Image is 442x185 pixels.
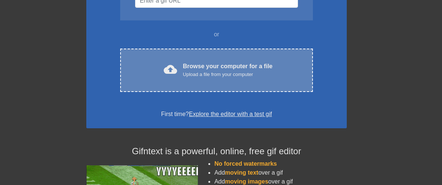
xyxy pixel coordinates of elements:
[164,63,177,76] span: cloud_upload
[189,111,272,117] a: Explore the editor with a test gif
[214,161,277,167] span: No forced watermarks
[86,146,347,157] h4: Gifntext is a powerful, online, free gif editor
[225,169,259,176] span: moving text
[225,178,268,185] span: moving images
[96,110,337,119] div: First time?
[183,62,273,78] div: Browse your computer for a file
[106,30,327,39] div: or
[214,168,347,177] li: Add over a gif
[183,71,273,78] div: Upload a file from your computer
